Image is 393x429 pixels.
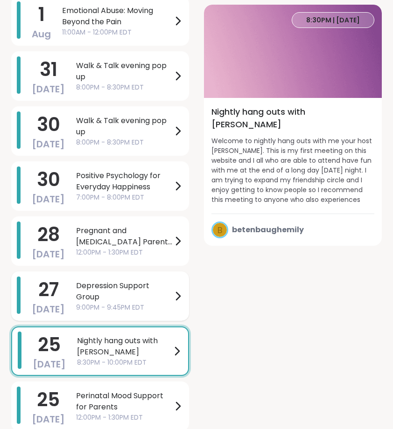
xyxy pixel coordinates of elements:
[32,193,65,206] span: [DATE]
[38,1,45,28] span: 1
[62,5,172,28] span: Emotional Abuse: Moving Beyond the Pain
[76,170,172,193] span: Positive Psychology for Everyday Happiness
[76,225,172,248] span: Pregnant and [MEDICAL_DATA] Parents of Multiples
[37,111,60,138] span: 30
[32,413,65,426] span: [DATE]
[32,138,65,151] span: [DATE]
[32,83,65,96] span: [DATE]
[211,136,374,206] span: Welcome to nightly hang outs with me your host [PERSON_NAME]. This is my first meeting on this we...
[77,335,171,358] span: Nightly hang outs with [PERSON_NAME]
[38,277,59,303] span: 27
[76,193,172,202] span: 7:00PM - 8:00PM EDT
[76,413,172,422] span: 12:00PM - 1:30PM EDT
[33,358,66,371] span: [DATE]
[77,358,171,367] span: 8:30PM - 10:00PM EDT
[32,303,65,316] span: [DATE]
[62,28,172,37] span: 11:00AM - 12:00PM EDT
[76,248,172,257] span: 12:00PM - 1:30PM EDT
[76,280,172,303] span: Depression Support Group
[204,5,382,98] img: Nightly hang outs with Emily
[76,390,172,413] span: Perinatal Mood Support for Parents
[204,5,382,246] a: Nightly hang outs with Emily 8:30PM | [DATE]Nightly hang outs with [PERSON_NAME]Welcome to nightl...
[76,138,172,147] span: 8:00PM - 8:30PM EDT
[38,332,61,358] span: 25
[76,60,172,83] span: Walk & Talk evening pop up
[37,387,60,413] span: 25
[76,303,172,312] span: 9:00PM - 9:45PM EDT
[211,105,374,131] h4: Nightly hang outs with [PERSON_NAME]
[76,83,172,92] span: 8:00PM - 8:30PM EDT
[32,248,65,261] span: [DATE]
[232,224,304,235] span: betenbaughemily
[76,115,172,138] span: Walk & Talk evening pop up
[37,166,60,193] span: 30
[32,28,51,41] span: Aug
[40,56,57,83] span: 31
[37,221,60,248] span: 28
[218,224,223,236] span: b
[306,15,360,25] span: 8:30PM | [DATE]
